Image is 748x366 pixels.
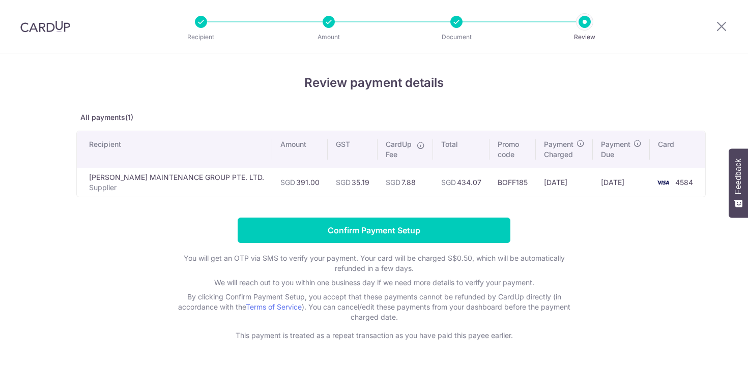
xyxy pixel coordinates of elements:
[544,139,573,160] span: Payment Charged
[170,253,578,273] p: You will get an OTP via SMS to verify your payment. Your card will be charged S$0.50, which will ...
[336,178,351,187] span: SGD
[675,178,693,187] span: 4584
[163,32,239,42] p: Recipient
[76,112,672,123] p: All payments(1)
[77,131,272,168] th: Recipient
[536,168,593,197] td: [DATE]
[170,292,578,322] p: By clicking Confirm Payment Setup, you accept that these payments cannot be refunded by CardUp di...
[89,182,264,193] p: Supplier
[76,74,672,92] h4: Review payment details
[170,278,578,288] p: We will reach out to you within one business day if we need more details to verify your payment.
[238,218,510,243] input: Confirm Payment Setup
[650,131,705,168] th: Card
[386,178,400,187] span: SGD
[77,168,272,197] td: [PERSON_NAME] MAINTENANCE GROUP PTE. LTD.
[386,139,412,160] span: CardUp Fee
[328,168,378,197] td: 35.19
[441,178,456,187] span: SGD
[547,32,622,42] p: Review
[419,32,494,42] p: Document
[291,32,366,42] p: Amount
[433,168,490,197] td: 434.07
[272,131,328,168] th: Amount
[246,302,302,311] a: Terms of Service
[433,131,490,168] th: Total
[729,148,748,218] button: Feedback - Show survey
[682,335,738,361] iframe: Opens a widget where you can find more information
[280,178,295,187] span: SGD
[378,168,433,197] td: 7.88
[20,20,70,33] img: CardUp
[272,168,328,197] td: 391.00
[170,330,578,341] p: This payment is treated as a repeat transaction as you have paid this payee earlier.
[593,168,650,197] td: [DATE]
[328,131,378,168] th: GST
[601,139,630,160] span: Payment Due
[653,176,673,189] img: <span class="translation_missing" title="translation missing: en.account_steps.new_confirm_form.b...
[490,168,536,197] td: BOFF185
[490,131,536,168] th: Promo code
[734,159,743,194] span: Feedback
